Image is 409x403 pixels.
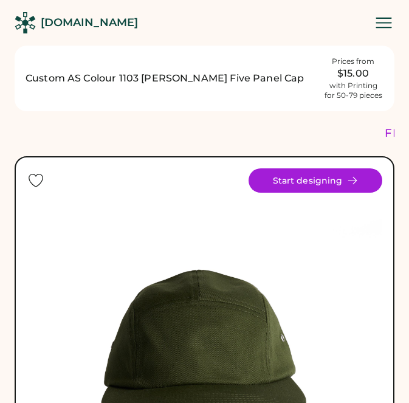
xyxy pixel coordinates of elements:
div: Prices from [332,57,374,66]
h1: Custom AS Colour 1103 [PERSON_NAME] Five Panel Cap [26,71,315,86]
div: [DOMAIN_NAME] [41,15,138,30]
div: $15.00 [323,66,383,81]
img: Rendered Logo - Screens [15,12,36,33]
div: with Printing for 50-79 pieces [325,81,382,100]
button: Start designing [249,168,382,193]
